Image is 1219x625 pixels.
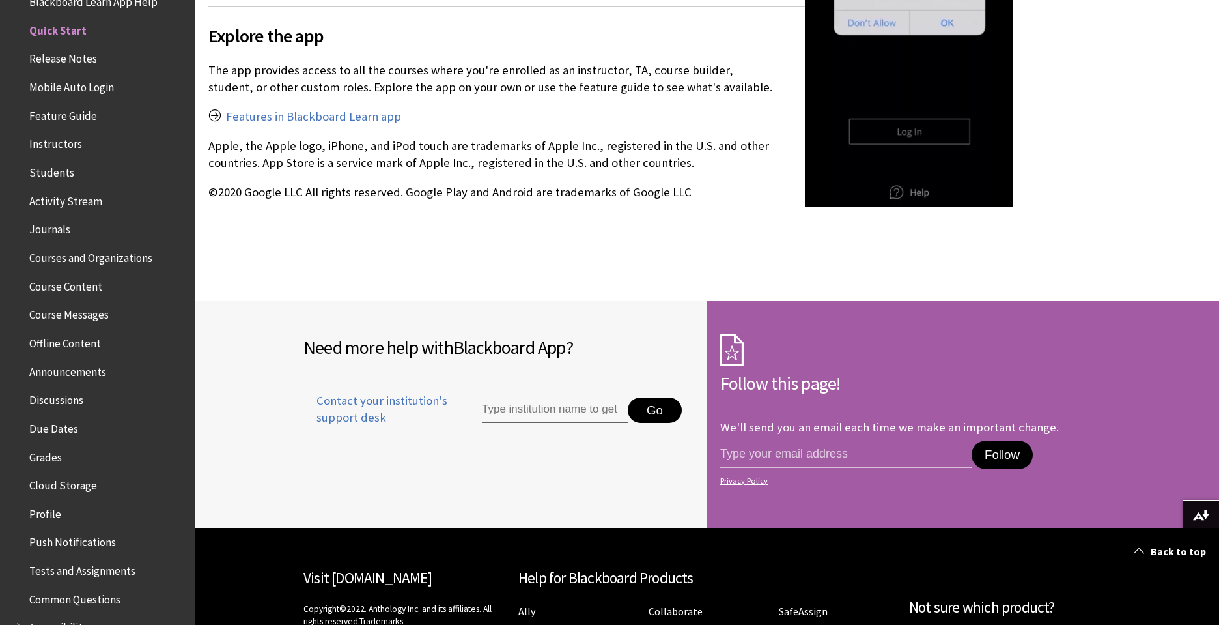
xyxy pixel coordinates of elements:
[29,48,97,66] span: Release Notes
[482,398,628,424] input: Type institution name to get support
[29,190,102,208] span: Activity Stream
[29,418,78,435] span: Due Dates
[208,138,1013,171] p: Apple, the Apple logo, iPhone, and iPod touch are trademarks of Apple Inc., registered in the U.S...
[518,567,896,590] h2: Help for Blackboard Products
[909,596,1111,619] h2: Not sure which product?
[29,304,109,322] span: Course Messages
[29,589,120,606] span: Common Questions
[208,184,1013,201] p: ©2020 Google LLC All rights reserved. Google Play and Android are trademarks of Google LLC
[720,370,1111,397] h2: Follow this page!
[1124,540,1219,564] a: Back to top
[303,334,694,361] h2: Need more help with ?
[29,162,74,179] span: Students
[628,398,682,424] button: Go
[29,219,70,237] span: Journals
[303,392,452,442] a: Contact your institution's support desk
[29,332,101,350] span: Offline Content
[720,334,744,366] img: Subscription Icon
[226,109,401,124] a: Features in Blackboard Learn app
[29,560,135,577] span: Tests and Assignments
[29,105,97,123] span: Feature Guide
[453,336,566,359] span: Blackboard App
[720,420,1059,435] p: We'll send you an email each time we make an important change.
[29,446,62,464] span: Grades
[518,605,535,618] a: Ally
[303,392,452,426] span: Contact your institution's support desk
[29,361,106,379] span: Announcements
[29,503,61,521] span: Profile
[208,22,779,50] span: Explore the app
[303,568,432,587] a: Visit [DOMAIN_NAME]
[29,20,87,37] span: Quick Start
[29,389,83,407] span: Discussions
[649,605,703,618] a: Collaborate
[208,62,1013,96] p: The app provides access to all the courses where you're enrolled as an instructor, TA, course bui...
[779,605,828,618] a: SafeAssign
[29,134,82,151] span: Instructors
[29,532,116,549] span: Push Notifications
[720,441,972,468] input: email address
[29,276,102,293] span: Course Content
[29,247,152,265] span: Courses and Organizations
[29,76,114,94] span: Mobile Auto Login
[29,474,97,492] span: Cloud Storage
[972,441,1033,469] button: Follow
[720,476,1107,486] a: Privacy Policy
